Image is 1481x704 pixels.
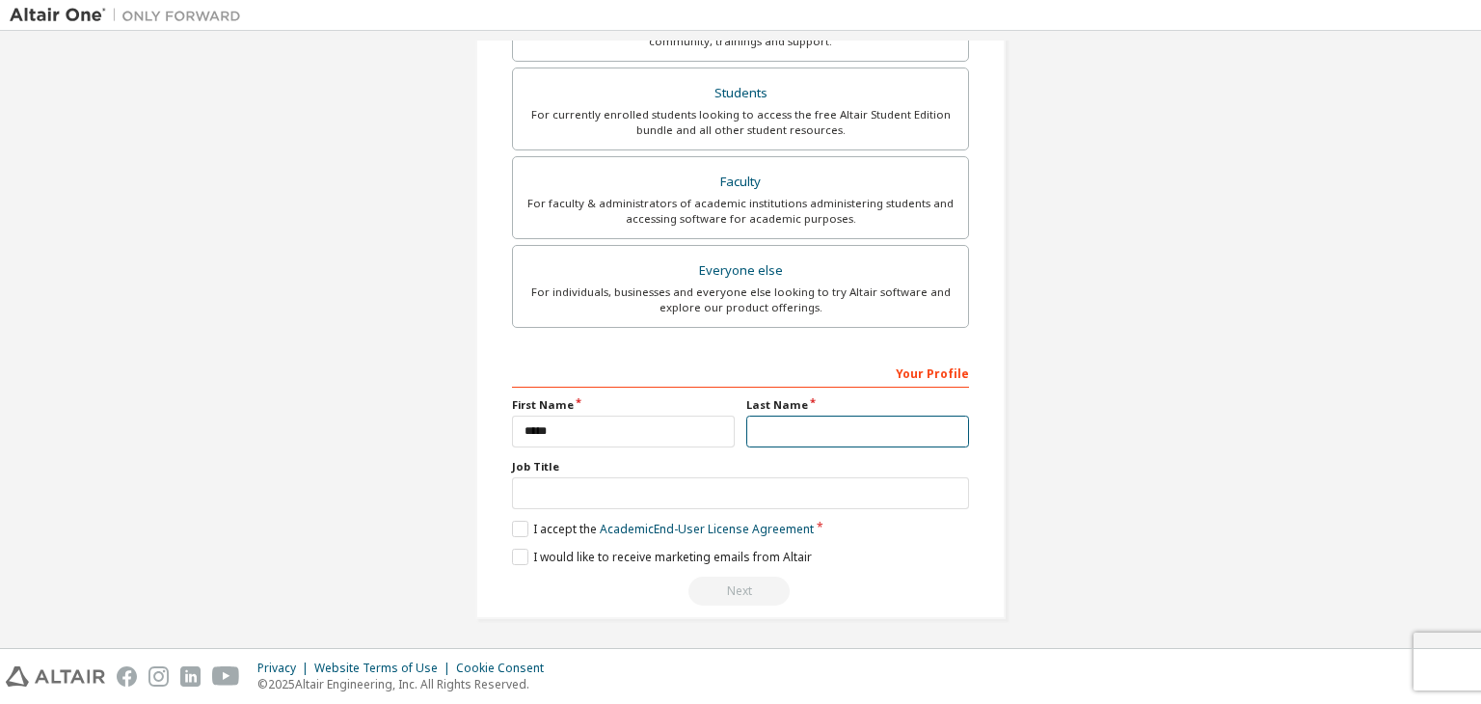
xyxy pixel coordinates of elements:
[525,80,956,107] div: Students
[525,169,956,196] div: Faculty
[257,661,314,676] div: Privacy
[525,257,956,284] div: Everyone else
[212,666,240,687] img: youtube.svg
[512,357,969,388] div: Your Profile
[512,397,735,413] label: First Name
[512,577,969,606] div: Read and acccept EULA to continue
[180,666,201,687] img: linkedin.svg
[512,521,814,537] label: I accept the
[525,284,956,315] div: For individuals, businesses and everyone else looking to try Altair software and explore our prod...
[600,521,814,537] a: Academic End-User License Agreement
[512,549,812,565] label: I would like to receive marketing emails from Altair
[148,666,169,687] img: instagram.svg
[512,459,969,474] label: Job Title
[257,676,555,692] p: © 2025 Altair Engineering, Inc. All Rights Reserved.
[456,661,555,676] div: Cookie Consent
[525,196,956,227] div: For faculty & administrators of academic institutions administering students and accessing softwa...
[117,666,137,687] img: facebook.svg
[746,397,969,413] label: Last Name
[314,661,456,676] div: Website Terms of Use
[10,6,251,25] img: Altair One
[525,107,956,138] div: For currently enrolled students looking to access the free Altair Student Edition bundle and all ...
[6,666,105,687] img: altair_logo.svg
